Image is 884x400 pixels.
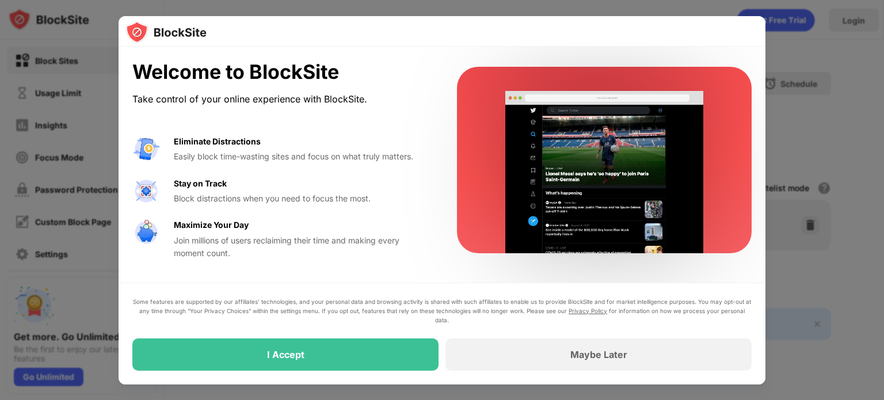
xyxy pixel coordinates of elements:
div: I Accept [267,349,304,360]
a: Privacy Policy [569,307,607,314]
img: logo-blocksite.svg [125,21,207,44]
img: value-safe-time.svg [132,219,160,246]
div: Stay on Track [174,177,227,190]
div: Welcome to BlockSite [132,60,429,84]
div: Eliminate Distractions [174,135,261,148]
div: Maximize Your Day [174,219,249,231]
img: value-avoid-distractions.svg [132,135,160,163]
img: value-focus.svg [132,177,160,205]
div: Easily block time-wasting sites and focus on what truly matters. [174,150,429,163]
div: Some features are supported by our affiliates’ technologies, and your personal data and browsing ... [132,297,752,325]
div: Join millions of users reclaiming their time and making every moment count. [174,234,429,260]
div: Block distractions when you need to focus the most. [174,192,429,205]
div: Take control of your online experience with BlockSite. [132,91,429,108]
div: Maybe Later [570,349,627,360]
